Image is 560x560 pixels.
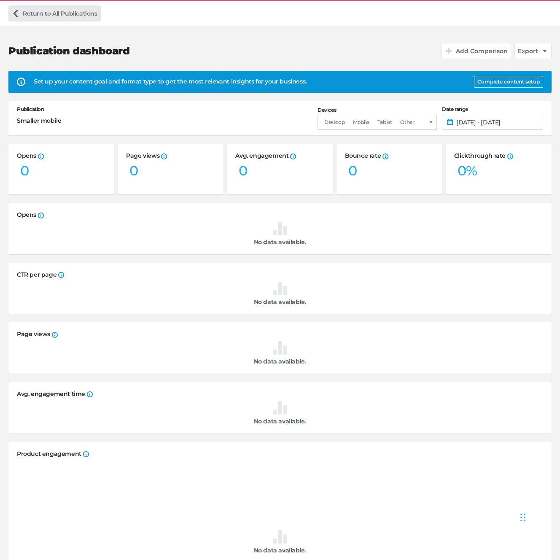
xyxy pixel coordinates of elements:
h2: Product engagement [17,450,543,458]
div: 0% [458,163,477,179]
span: [DATE] - [DATE] [456,119,538,125]
div: 0 [129,163,138,179]
h2: Opens [17,211,543,218]
h2: Bounce rate [345,152,434,159]
button: Complete content setup [474,76,543,88]
h2: Avg. engagement [235,152,324,159]
div: 0 [239,163,248,179]
span: Tablet [377,119,392,125]
span: No data available. [254,418,307,425]
div: 0 [348,163,357,179]
button: Add Comparison [442,43,511,59]
h2: Opens [17,152,106,159]
label: Publication [17,106,44,112]
div: Drag [520,505,525,530]
div: 0 [20,163,29,179]
span: Smaller mobile [17,117,61,124]
span: Desktop [324,119,345,125]
h2: Publication dashboard [8,45,130,57]
span: Mobile [353,119,369,125]
span: No data available. [254,358,307,365]
span: No data available. [254,299,307,306]
h2: Avg. engagement time [17,390,543,398]
h2: CTR per page [17,271,543,278]
span: No data available. [254,547,307,554]
span: No data available. [254,239,307,246]
iframe: Chat Widget [518,496,560,537]
label: Devices [318,107,437,113]
h2: Page views [17,331,543,338]
h2: Page views [126,152,215,159]
span: Other [400,119,414,125]
label: Date range [442,106,543,112]
button: Export [514,43,552,59]
div: Set up your content goal and format type to get the most relevant insights for your business. [34,77,469,86]
a: Return to All Publications [8,5,101,22]
h2: Clickthrough rate [454,152,543,159]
